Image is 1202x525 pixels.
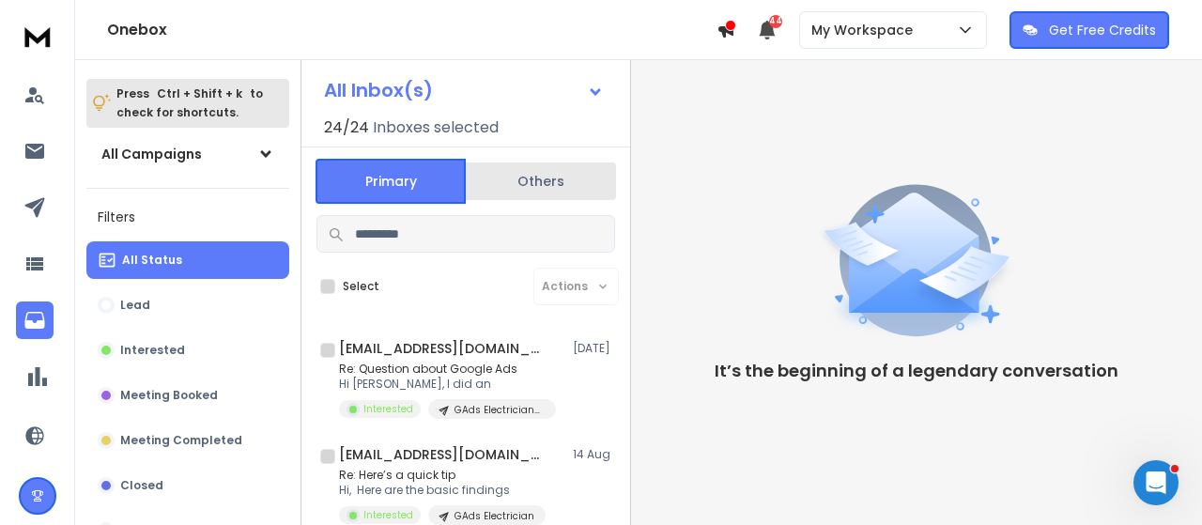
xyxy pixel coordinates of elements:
[86,332,289,369] button: Interested
[1049,21,1156,39] p: Get Free Credits
[573,447,615,462] p: 14 Aug
[324,81,433,100] h1: All Inbox(s)
[19,19,56,54] img: logo
[373,116,499,139] h3: Inboxes selected
[343,279,379,294] label: Select
[309,71,619,109] button: All Inbox(s)
[120,433,242,448] p: Meeting Completed
[120,388,218,403] p: Meeting Booked
[715,358,1118,384] p: It’s the beginning of a legendary conversation
[120,343,185,358] p: Interested
[86,422,289,459] button: Meeting Completed
[339,483,546,498] p: Hi, Here are the basic findings
[101,145,202,163] h1: All Campaigns
[316,159,466,204] button: Primary
[324,116,369,139] span: 24 / 24
[86,204,289,230] h3: Filters
[122,253,182,268] p: All Status
[339,468,546,483] p: Re: Here’s a quick tip
[363,402,413,416] p: Interested
[339,377,556,392] p: Hi [PERSON_NAME], I did an
[455,403,545,417] p: GAds Electrician-2
[86,135,289,173] button: All Campaigns
[120,478,163,493] p: Closed
[455,509,534,523] p: GAds Electrician
[154,83,245,104] span: Ctrl + Shift + k
[466,161,616,202] button: Others
[107,19,717,41] h1: Onebox
[339,339,546,358] h1: [EMAIL_ADDRESS][DOMAIN_NAME] +1
[769,15,782,28] span: 44
[339,445,546,464] h1: [EMAIL_ADDRESS][DOMAIN_NAME] +1
[86,286,289,324] button: Lead
[573,341,615,356] p: [DATE]
[86,241,289,279] button: All Status
[1009,11,1169,49] button: Get Free Credits
[86,377,289,414] button: Meeting Booked
[86,467,289,504] button: Closed
[116,85,263,122] p: Press to check for shortcuts.
[120,298,150,313] p: Lead
[363,508,413,522] p: Interested
[339,362,556,377] p: Re: Question about Google Ads
[811,21,920,39] p: My Workspace
[1133,460,1179,505] iframe: Intercom live chat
